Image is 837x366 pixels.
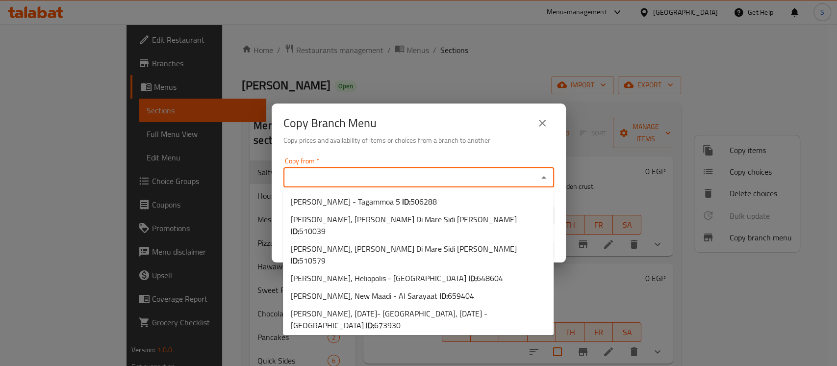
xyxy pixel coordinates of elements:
[439,288,448,303] b: ID:
[531,111,554,135] button: close
[299,224,326,238] span: 510039
[374,318,401,333] span: 673930
[468,271,477,286] b: ID:
[283,135,554,146] h6: Copy prices and availability of items or choices from a branch to another
[299,253,326,268] span: 510579
[537,171,551,184] button: Close
[291,196,437,208] span: [PERSON_NAME] - Tagammoa 5
[402,194,410,209] b: ID:
[448,288,474,303] span: 659404
[291,290,474,302] span: [PERSON_NAME], New Maadi - Al Sarayaat
[291,224,299,238] b: ID:
[291,213,546,237] span: [PERSON_NAME], [PERSON_NAME] Di Mare Sidi [PERSON_NAME]
[291,308,546,331] span: [PERSON_NAME], [DATE]- [GEOGRAPHIC_DATA], [DATE] - [GEOGRAPHIC_DATA]
[291,272,503,284] span: [PERSON_NAME], Heliopolis - [GEOGRAPHIC_DATA]
[291,253,299,268] b: ID:
[366,318,374,333] b: ID:
[410,194,437,209] span: 506288
[283,115,377,131] h2: Copy Branch Menu
[291,243,546,266] span: [PERSON_NAME], [PERSON_NAME] Di Mare Sidi [PERSON_NAME]
[477,271,503,286] span: 648604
